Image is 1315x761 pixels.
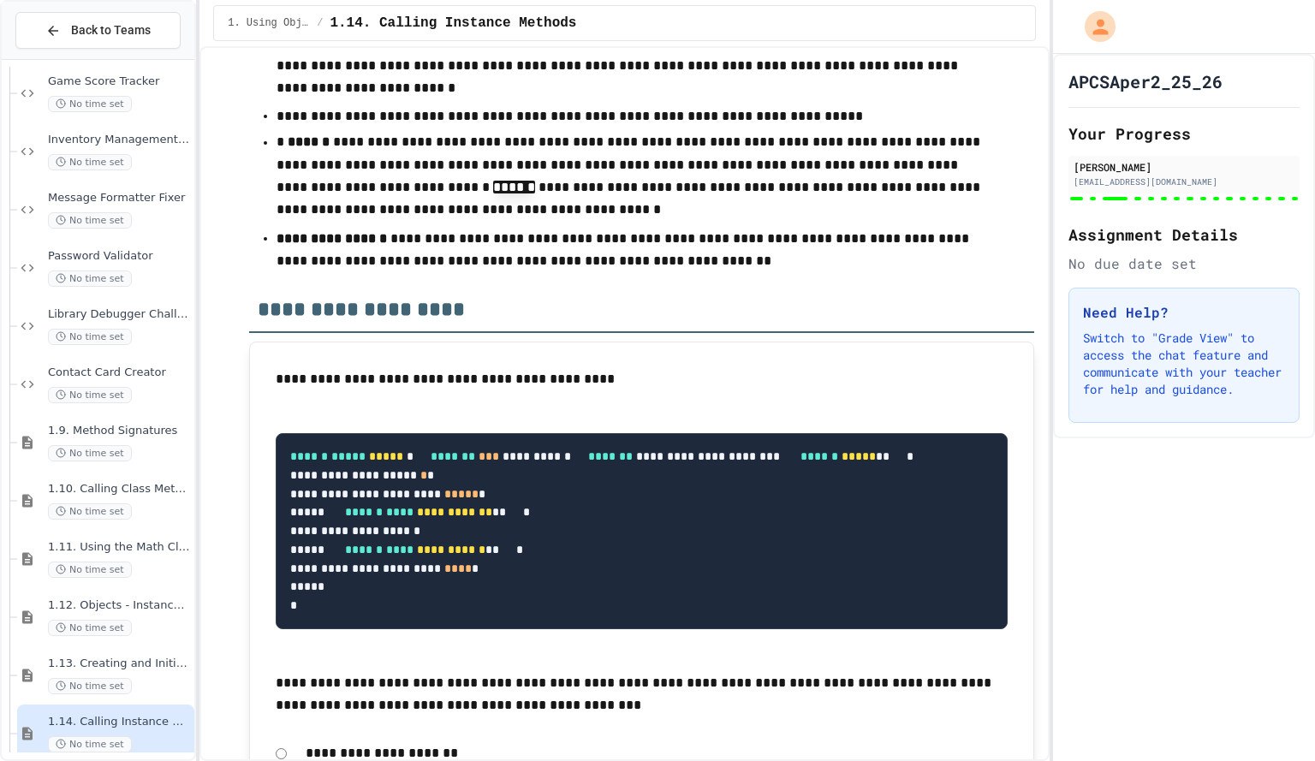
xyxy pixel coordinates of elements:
[48,562,132,578] span: No time set
[1083,330,1285,398] p: Switch to "Grade View" to access the chat feature and communicate with your teacher for help and ...
[48,307,191,322] span: Library Debugger Challenge
[1074,175,1294,188] div: [EMAIL_ADDRESS][DOMAIN_NAME]
[330,13,576,33] span: 1.14. Calling Instance Methods
[1074,159,1294,175] div: [PERSON_NAME]
[48,133,191,147] span: Inventory Management System
[48,191,191,205] span: Message Formatter Fixer
[48,74,191,89] span: Game Score Tracker
[48,329,132,345] span: No time set
[1068,223,1300,247] h2: Assignment Details
[48,387,132,403] span: No time set
[48,445,132,461] span: No time set
[48,366,191,380] span: Contact Card Creator
[48,249,191,264] span: Password Validator
[48,598,191,613] span: 1.12. Objects - Instances of Classes
[1068,253,1300,274] div: No due date set
[228,16,310,30] span: 1. Using Objects and Methods
[48,154,132,170] span: No time set
[48,736,132,752] span: No time set
[48,424,191,438] span: 1.9. Method Signatures
[1068,122,1300,146] h2: Your Progress
[48,715,191,729] span: 1.14. Calling Instance Methods
[1067,7,1120,46] div: My Account
[48,657,191,671] span: 1.13. Creating and Initializing Objects: Constructors
[48,503,132,520] span: No time set
[1083,302,1285,323] h3: Need Help?
[48,620,132,636] span: No time set
[48,271,132,287] span: No time set
[1068,69,1223,93] h1: APCSAper2_25_26
[48,96,132,112] span: No time set
[71,21,151,39] span: Back to Teams
[48,212,132,229] span: No time set
[15,12,181,49] button: Back to Teams
[317,16,323,30] span: /
[48,482,191,496] span: 1.10. Calling Class Methods
[48,678,132,694] span: No time set
[48,540,191,555] span: 1.11. Using the Math Class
